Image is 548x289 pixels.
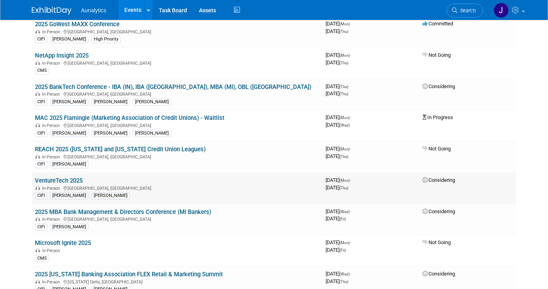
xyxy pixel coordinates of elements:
span: [DATE] [326,247,346,253]
span: (Wed) [340,123,350,127]
span: - [351,146,352,152]
span: (Mon) [340,116,350,120]
div: CMS [35,67,49,74]
span: [DATE] [326,122,350,128]
span: (Mon) [340,53,350,58]
div: [GEOGRAPHIC_DATA], [GEOGRAPHIC_DATA] [35,122,319,128]
span: - [351,52,352,58]
div: [PERSON_NAME] [133,98,171,106]
span: (Mon) [340,241,350,245]
div: [PERSON_NAME] [50,98,89,106]
span: [DATE] [326,153,348,159]
span: (Fri) [340,217,346,221]
span: Considering [423,177,455,183]
span: Not Going [423,239,451,245]
span: - [349,83,351,89]
span: Aunalytics [81,7,106,13]
div: [GEOGRAPHIC_DATA], [GEOGRAPHIC_DATA] [35,216,319,222]
span: - [351,239,352,245]
span: In-Person [42,217,62,222]
span: Committed [423,21,453,27]
span: - [351,21,352,27]
span: - [351,177,352,183]
span: [DATE] [326,208,352,214]
img: In-Person Event [35,186,40,190]
div: [GEOGRAPHIC_DATA], [GEOGRAPHIC_DATA] [35,185,319,191]
span: - [351,114,352,120]
span: (Mon) [340,178,350,183]
span: [DATE] [326,83,351,89]
div: CIFI [35,192,47,199]
img: In-Person Event [35,217,40,221]
span: (Thu) [340,186,348,190]
span: In-Person [42,123,62,128]
span: (Fri) [340,248,346,252]
span: (Thu) [340,154,348,159]
a: 2025 BankTech Conference - IBA (IN), IBA ([GEOGRAPHIC_DATA]), MBA (MI), OBL ([GEOGRAPHIC_DATA]) [35,83,311,91]
span: [DATE] [326,91,348,96]
img: In-Person Event [35,279,40,283]
a: 2025 [US_STATE] Banking Association FLEX Retail & Marketing Summit [35,271,223,278]
div: CIFI [35,98,47,106]
span: In Progress [423,114,453,120]
span: [DATE] [326,28,348,34]
span: - [351,208,352,214]
a: 2025 MBA Bank Management & Directors Conference (MI Bankers) [35,208,211,216]
img: In-Person Event [35,61,40,65]
div: [GEOGRAPHIC_DATA], [GEOGRAPHIC_DATA] [35,60,319,66]
div: [PERSON_NAME] [50,130,89,137]
span: In-Person [42,61,62,66]
img: In-Person Event [35,29,40,33]
a: 2025 GoWest MAXX Conference [35,21,120,28]
span: [DATE] [326,271,352,277]
a: MAC 2025 Flamingle (Marketing Association of Credit Unions) - Waitlist [35,114,224,121]
img: Julie Grisanti-Cieslak [494,3,509,18]
span: Considering [423,208,455,214]
a: Search [447,4,483,17]
div: [PERSON_NAME] [50,223,89,231]
span: In-Person [42,92,62,97]
span: (Thu) [340,29,348,34]
span: [DATE] [326,185,348,191]
span: (Mon) [340,147,350,151]
span: Considering [423,83,455,89]
span: In-Person [42,186,62,191]
span: [DATE] [326,21,352,27]
span: [DATE] [326,146,352,152]
span: (Mon) [340,22,350,26]
span: (Thu) [340,61,348,65]
div: [GEOGRAPHIC_DATA], [GEOGRAPHIC_DATA] [35,28,319,35]
div: [PERSON_NAME] [91,130,130,137]
span: Not Going [423,146,451,152]
div: [GEOGRAPHIC_DATA], [GEOGRAPHIC_DATA] [35,153,319,160]
span: Search [457,8,476,13]
span: (Thu) [340,279,348,284]
a: REACH 2025 ([US_STATE] and [US_STATE] Credit Union Leagues) [35,146,206,153]
span: [DATE] [326,114,352,120]
span: In-Person [42,154,62,160]
span: [DATE] [326,216,346,222]
div: [GEOGRAPHIC_DATA], [GEOGRAPHIC_DATA] [35,91,319,97]
div: [US_STATE] Dells, [GEOGRAPHIC_DATA] [35,278,319,285]
span: [DATE] [326,278,348,284]
span: [DATE] [326,239,352,245]
span: Not Going [423,52,451,58]
div: CIFI [35,223,47,231]
img: In-Person Event [35,92,40,96]
span: In-Person [42,279,62,285]
span: [DATE] [326,60,348,66]
a: NetApp Insight 2025 [35,52,89,59]
div: [PERSON_NAME] [91,98,130,106]
div: CIFI [35,161,47,168]
div: CIFI [35,130,47,137]
div: CMS [35,255,49,262]
div: [PERSON_NAME] [133,130,171,137]
span: [DATE] [326,177,352,183]
a: VentureTech 2025 [35,177,83,184]
span: In-Person [42,29,62,35]
span: (Wed) [340,210,350,214]
span: (Thu) [340,92,348,96]
img: In-Person Event [35,248,40,252]
span: (Thu) [340,85,348,89]
div: [PERSON_NAME] [50,36,89,43]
